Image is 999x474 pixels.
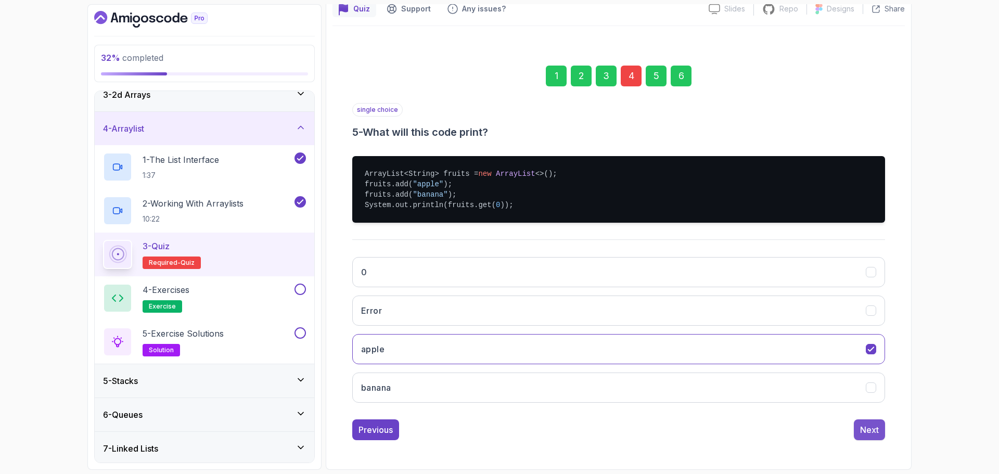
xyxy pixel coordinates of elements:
span: Required- [149,259,181,267]
div: Next [860,424,879,436]
button: 7-Linked Lists [95,432,314,465]
button: 0 [352,257,885,287]
h3: 5 - Stacks [103,375,138,387]
p: 10:22 [143,214,244,224]
p: 3 - Quiz [143,240,170,252]
p: 2 - Working With Arraylists [143,197,244,210]
button: banana [352,373,885,403]
div: 4 [621,66,642,86]
p: Repo [779,4,798,14]
button: Error [352,296,885,326]
p: Slides [724,4,745,14]
button: 6-Queues [95,398,314,431]
span: "banana" [413,190,447,199]
div: 1 [546,66,567,86]
div: 3 [596,66,617,86]
pre: ArrayList<String> fruits = <>(); fruits.add( ); fruits.add( ); System.out.println(fruits.get( )); [352,156,885,223]
div: Previous [358,424,393,436]
div: 2 [571,66,592,86]
button: 3-2d Arrays [95,78,314,111]
p: single choice [352,103,403,117]
p: 5 - Exercise Solutions [143,327,224,340]
span: quiz [181,259,195,267]
h3: 5 - What will this code print? [352,125,885,139]
span: 0 [496,201,500,209]
span: new [478,170,491,178]
p: 4 - Exercises [143,284,189,296]
button: Share [863,4,905,14]
p: Share [885,4,905,14]
h3: 4 - Arraylist [103,122,144,135]
div: 5 [646,66,667,86]
p: 1:37 [143,170,219,181]
button: 2-Working With Arraylists10:22 [103,196,306,225]
span: completed [101,53,163,63]
p: 1 - The List Interface [143,153,219,166]
button: 5-Exercise Solutionssolution [103,327,306,356]
span: solution [149,346,174,354]
button: 3-QuizRequired-quiz [103,240,306,269]
p: Designs [827,4,854,14]
a: Dashboard [94,11,232,28]
h3: 3 - 2d Arrays [103,88,150,101]
h3: 0 [361,266,367,278]
button: apple [352,334,885,364]
h3: Error [361,304,382,317]
span: exercise [149,302,176,311]
p: Quiz [353,4,370,14]
h3: 7 - Linked Lists [103,442,158,455]
button: Feedback button [441,1,512,17]
p: Support [401,4,431,14]
button: Previous [352,419,399,440]
button: Support button [380,1,437,17]
h3: banana [361,381,391,394]
button: 4-Arraylist [95,112,314,145]
h3: apple [361,343,385,355]
button: 5-Stacks [95,364,314,398]
button: 4-Exercisesexercise [103,284,306,313]
button: 1-The List Interface1:37 [103,152,306,182]
p: Any issues? [462,4,506,14]
h3: 6 - Queues [103,408,143,421]
div: 6 [671,66,691,86]
span: "apple" [413,180,443,188]
button: quiz button [332,1,376,17]
span: 32 % [101,53,120,63]
span: ArrayList [496,170,535,178]
button: Next [854,419,885,440]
